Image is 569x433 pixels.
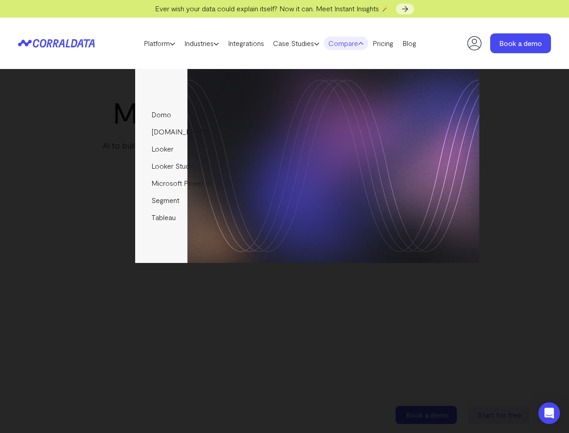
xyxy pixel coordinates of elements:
a: Looker [135,140,232,157]
a: Platform [139,37,180,50]
a: Industries [180,37,223,50]
a: Looker Studio [135,157,232,175]
a: Case Studies [269,37,324,50]
a: Compare [324,37,368,50]
a: Blog [398,37,421,50]
a: Segment [135,192,232,209]
a: Book a demo [490,33,551,53]
a: [DOMAIN_NAME] [135,123,232,140]
a: Tableau [135,209,232,226]
div: Open Intercom Messenger [538,402,560,424]
a: Microsoft Power BI [135,175,232,192]
a: Pricing [368,37,398,50]
a: Domo [135,106,232,123]
a: Integrations [223,37,269,50]
span: Ever wish your data could explain itself? Now it can. Meet Instant Insights 🪄 [155,4,390,13]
